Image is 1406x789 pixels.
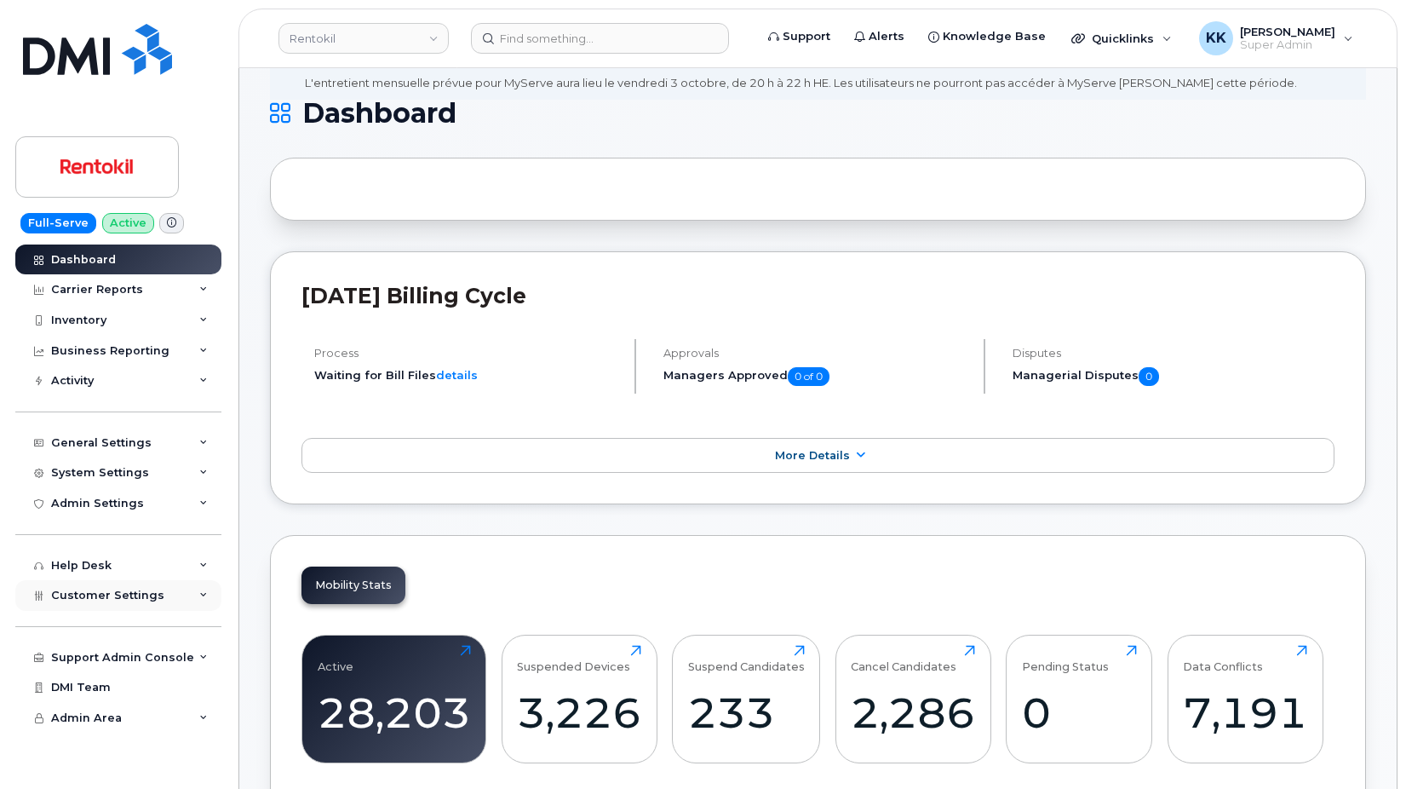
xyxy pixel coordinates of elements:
a: Active28,203 [318,645,471,754]
div: Data Conflicts [1183,645,1263,673]
div: Suspend Candidates [688,645,805,673]
a: details [436,368,478,382]
a: Cancel Candidates2,286 [851,645,975,754]
span: KK [1206,28,1226,49]
a: Suspended Devices3,226 [517,645,641,754]
span: [PERSON_NAME] [1240,25,1335,38]
div: Pending Status [1022,645,1109,673]
a: Pending Status0 [1022,645,1137,754]
span: Quicklinks [1092,32,1154,45]
span: Alerts [869,28,904,45]
span: 0 [1139,367,1159,386]
div: 2,286 [851,688,975,738]
a: Alerts [842,20,916,54]
li: Waiting for Bill Files [314,367,620,383]
div: 7,191 [1183,688,1307,738]
a: Support [756,20,842,54]
a: Suspend Candidates233 [688,645,805,754]
div: 0 [1022,688,1137,738]
div: Suspended Devices [517,645,630,673]
div: 233 [688,688,805,738]
h2: [DATE] Billing Cycle [301,283,1334,308]
span: Knowledge Base [943,28,1046,45]
a: Data Conflicts7,191 [1183,645,1307,754]
span: Support [783,28,830,45]
h5: Managers Approved [663,367,969,386]
span: Dashboard [302,101,456,126]
h5: Managerial Disputes [1013,367,1334,386]
h4: Process [314,347,620,360]
a: Knowledge Base [916,20,1058,54]
h4: Disputes [1013,347,1334,360]
div: Kristin Kammer-Grossman [1187,21,1365,55]
div: Cancel Candidates [851,645,956,673]
div: 28,203 [318,688,471,738]
a: Rentokil [278,23,449,54]
iframe: Messenger Launcher [1332,715,1393,776]
div: Active [318,645,353,673]
div: Quicklinks [1059,21,1184,55]
span: 0 of 0 [788,367,829,386]
div: 3,226 [517,688,641,738]
span: Super Admin [1240,38,1335,52]
span: More Details [775,449,850,462]
h4: Approvals [663,347,969,360]
input: Find something... [471,23,729,54]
